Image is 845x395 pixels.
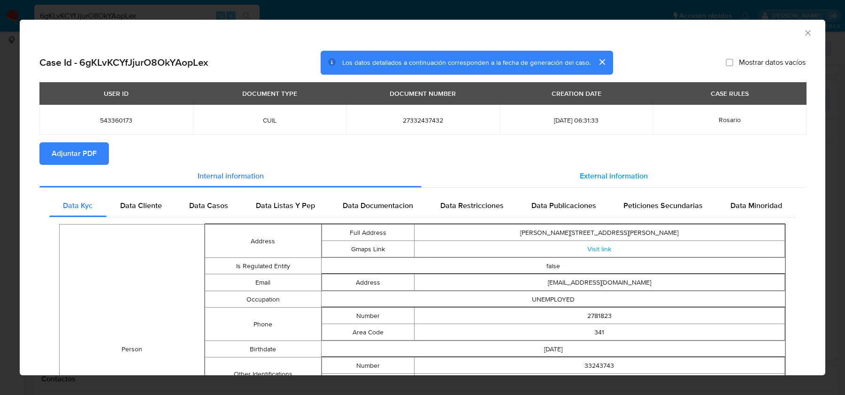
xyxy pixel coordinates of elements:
[531,200,596,211] span: Data Publicaciones
[511,116,642,124] span: [DATE] 06:31:33
[237,85,303,101] div: DOCUMENT TYPE
[52,143,97,164] span: Adjuntar PDF
[205,291,321,308] td: Occupation
[440,200,504,211] span: Data Restricciones
[322,225,414,241] td: Full Address
[342,58,591,67] span: Los datos detallados a continuación corresponden a la fecha de generación del caso.
[256,200,315,211] span: Data Listas Y Pep
[39,142,109,165] button: Adjuntar PDF
[414,324,784,341] td: 341
[322,274,414,291] td: Address
[719,115,741,124] span: Rosario
[580,170,648,181] span: External information
[63,200,92,211] span: Data Kyc
[803,28,812,37] button: Cerrar ventana
[205,341,321,357] td: Birthdate
[205,258,321,274] td: Is Regulated Entity
[414,225,784,241] td: [PERSON_NAME][STREET_ADDRESS][PERSON_NAME]
[39,165,806,187] div: Detailed info
[591,51,613,73] button: cerrar
[198,170,264,181] span: Internal information
[322,308,414,324] td: Number
[189,200,228,211] span: Data Casos
[321,291,785,308] td: UNEMPLOYED
[414,357,784,374] td: 33243743
[414,274,784,291] td: [EMAIL_ADDRESS][DOMAIN_NAME]
[205,308,321,341] td: Phone
[730,200,782,211] span: Data Minoridad
[357,116,488,124] span: 27332437432
[322,241,414,257] td: Gmaps Link
[322,374,414,390] td: Type
[120,200,162,211] span: Data Cliente
[321,258,785,274] td: false
[49,194,796,217] div: Detailed internal info
[205,225,321,258] td: Address
[343,200,413,211] span: Data Documentacion
[20,20,825,375] div: closure-recommendation-modal
[322,357,414,374] td: Number
[414,308,784,324] td: 2781823
[321,341,785,357] td: [DATE]
[205,274,321,291] td: Email
[39,56,208,69] h2: Case Id - 6gKLvKCYfJjurO8OkYAopLex
[739,58,806,67] span: Mostrar datos vacíos
[98,85,134,101] div: USER ID
[414,374,784,390] td: DNI
[546,85,607,101] div: CREATION DATE
[623,200,703,211] span: Peticiones Secundarias
[705,85,754,101] div: CASE RULES
[205,357,321,391] td: Other Identifications
[384,85,461,101] div: DOCUMENT NUMBER
[587,244,611,254] a: Visit link
[322,324,414,341] td: Area Code
[51,116,182,124] span: 543360173
[204,116,335,124] span: CUIL
[726,59,733,66] input: Mostrar datos vacíos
